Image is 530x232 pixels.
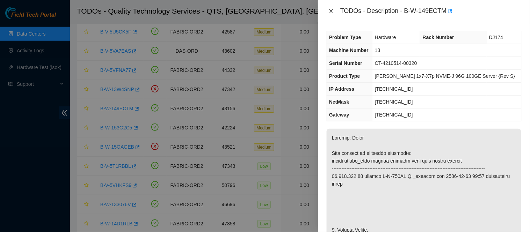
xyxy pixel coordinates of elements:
[329,47,369,53] span: Machine Number
[329,86,354,92] span: IP Address
[489,35,503,40] span: DJ174
[329,99,349,105] span: NetMask
[329,35,361,40] span: Problem Type
[375,47,380,53] span: 13
[328,8,334,14] span: close
[326,8,336,15] button: Close
[375,112,413,118] span: [TECHNICAL_ID]
[329,112,349,118] span: Gateway
[329,73,360,79] span: Product Type
[329,60,362,66] span: Serial Number
[375,60,417,66] span: CT-4210514-00320
[423,35,454,40] span: Rack Number
[375,35,396,40] span: Hardware
[375,99,413,105] span: [TECHNICAL_ID]
[375,86,413,92] span: [TECHNICAL_ID]
[340,6,522,17] div: TODOs - Description - B-W-149ECTM
[375,73,515,79] span: [PERSON_NAME] 1x7-X7p NVME-J 96G 100GE Server {Rev S}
